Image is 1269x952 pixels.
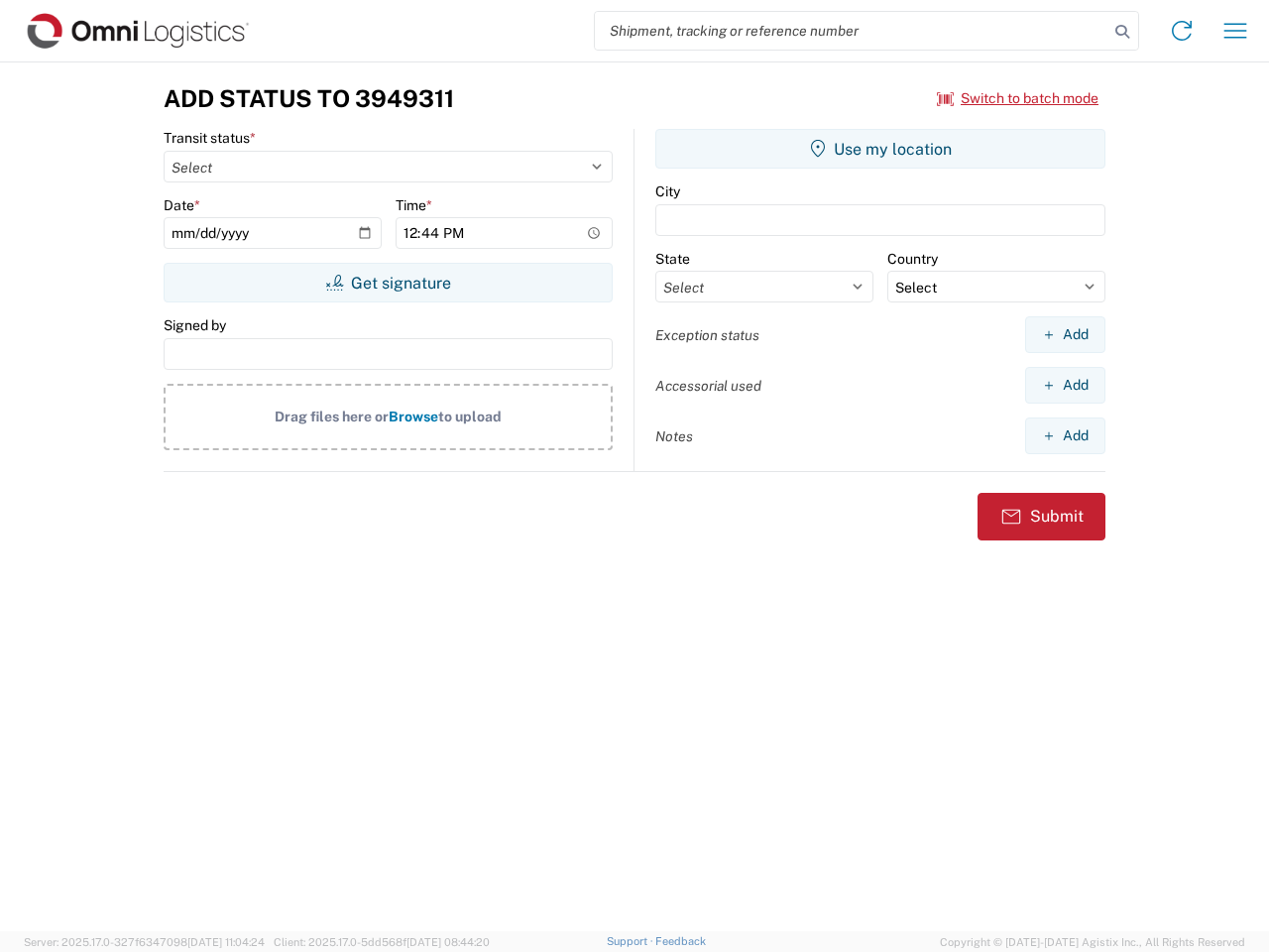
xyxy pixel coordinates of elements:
[1025,316,1105,353] button: Add
[274,936,490,948] span: Client: 2025.17.0-5dd568f
[438,409,502,424] span: to upload
[655,182,680,200] label: City
[406,936,490,948] span: [DATE] 08:44:20
[655,129,1105,169] button: Use my location
[164,316,226,334] label: Signed by
[24,936,265,948] span: Server: 2025.17.0-327f6347098
[1025,417,1105,454] button: Add
[655,326,759,344] label: Exception status
[164,196,200,214] label: Date
[937,82,1098,115] button: Switch to batch mode
[595,12,1108,50] input: Shipment, tracking or reference number
[655,935,706,947] a: Feedback
[607,935,656,947] a: Support
[655,427,693,445] label: Notes
[164,84,454,113] h3: Add Status to 3949311
[978,493,1105,540] button: Submit
[1025,367,1105,404] button: Add
[655,250,690,268] label: State
[275,409,389,424] span: Drag files here or
[164,263,613,302] button: Get signature
[389,409,438,424] span: Browse
[655,377,761,395] label: Accessorial used
[187,936,265,948] span: [DATE] 11:04:24
[887,250,938,268] label: Country
[940,933,1245,951] span: Copyright © [DATE]-[DATE] Agistix Inc., All Rights Reserved
[164,129,256,147] label: Transit status
[396,196,432,214] label: Time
